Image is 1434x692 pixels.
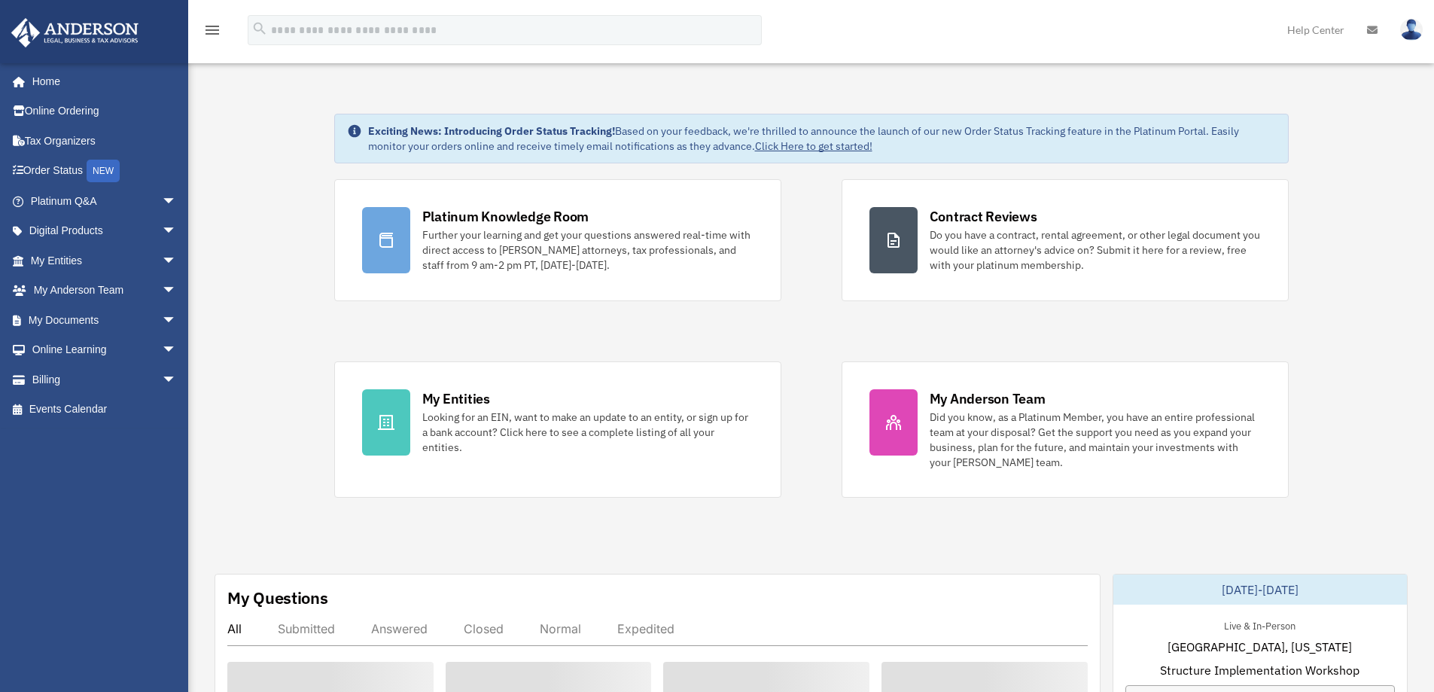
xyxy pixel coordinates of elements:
img: User Pic [1400,19,1423,41]
a: Online Learningarrow_drop_down [11,335,199,365]
div: NEW [87,160,120,182]
div: Based on your feedback, we're thrilled to announce the launch of our new Order Status Tracking fe... [368,123,1276,154]
div: My Questions [227,587,328,609]
div: [DATE]-[DATE] [1113,575,1407,605]
div: Closed [464,621,504,636]
i: menu [203,21,221,39]
div: Looking for an EIN, want to make an update to an entity, or sign up for a bank account? Click her... [422,410,754,455]
div: Further your learning and get your questions answered real-time with direct access to [PERSON_NAM... [422,227,754,273]
div: My Entities [422,389,490,408]
a: My Anderson Teamarrow_drop_down [11,276,199,306]
span: arrow_drop_down [162,216,192,247]
a: Online Ordering [11,96,199,127]
div: Do you have a contract, rental agreement, or other legal document you would like an attorney's ad... [930,227,1261,273]
span: [GEOGRAPHIC_DATA], [US_STATE] [1168,638,1352,656]
span: arrow_drop_down [162,364,192,395]
span: arrow_drop_down [162,305,192,336]
div: All [227,621,242,636]
a: My Anderson Team Did you know, as a Platinum Member, you have an entire professional team at your... [842,361,1289,498]
a: Click Here to get started! [755,139,872,153]
a: Digital Productsarrow_drop_down [11,216,199,246]
a: Tax Organizers [11,126,199,156]
i: search [251,20,268,37]
a: Home [11,66,192,96]
a: Contract Reviews Do you have a contract, rental agreement, or other legal document you would like... [842,179,1289,301]
span: arrow_drop_down [162,186,192,217]
div: Normal [540,621,581,636]
a: Platinum Q&Aarrow_drop_down [11,186,199,216]
a: My Entities Looking for an EIN, want to make an update to an entity, or sign up for a bank accoun... [334,361,781,498]
div: Answered [371,621,428,636]
a: menu [203,26,221,39]
img: Anderson Advisors Platinum Portal [7,18,143,47]
a: Order StatusNEW [11,156,199,187]
a: My Entitiesarrow_drop_down [11,245,199,276]
div: Submitted [278,621,335,636]
strong: Exciting News: Introducing Order Status Tracking! [368,124,615,138]
a: Platinum Knowledge Room Further your learning and get your questions answered real-time with dire... [334,179,781,301]
span: arrow_drop_down [162,245,192,276]
div: Did you know, as a Platinum Member, you have an entire professional team at your disposal? Get th... [930,410,1261,470]
span: arrow_drop_down [162,276,192,306]
span: Structure Implementation Workshop [1160,661,1359,679]
div: Contract Reviews [930,207,1037,226]
div: My Anderson Team [930,389,1046,408]
div: Expedited [617,621,674,636]
a: Events Calendar [11,395,199,425]
span: arrow_drop_down [162,335,192,366]
a: Billingarrow_drop_down [11,364,199,395]
div: Live & In-Person [1212,617,1308,633]
div: Platinum Knowledge Room [422,207,589,226]
a: My Documentsarrow_drop_down [11,305,199,335]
